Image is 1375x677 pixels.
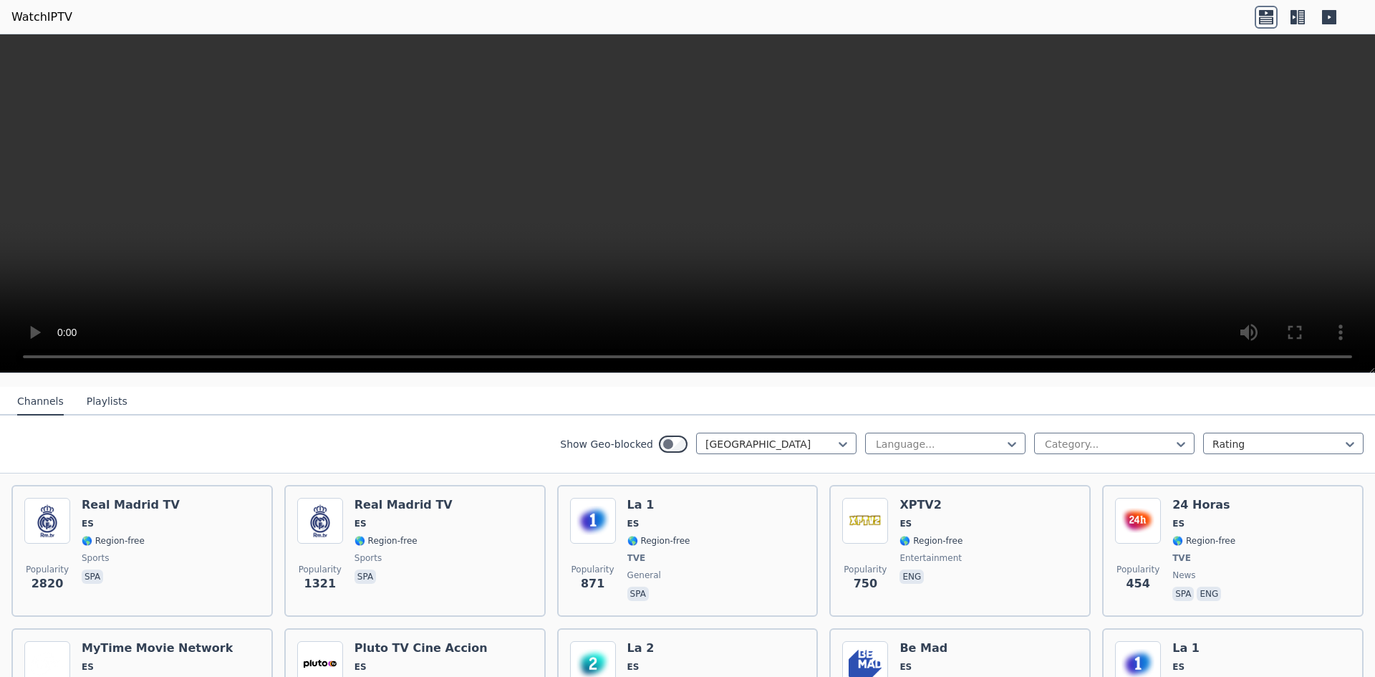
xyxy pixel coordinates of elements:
span: entertainment [899,552,962,564]
span: Popularity [571,564,614,575]
span: ES [354,661,367,673]
img: Real Madrid TV [297,498,343,544]
span: TVE [627,552,646,564]
h6: Pluto TV Cine Accion [354,641,488,656]
span: ES [899,518,912,529]
span: ES [1172,661,1185,673]
span: ES [627,661,640,673]
p: spa [1172,587,1194,601]
p: spa [82,570,103,584]
button: Channels [17,388,64,416]
img: 24 Horas [1115,498,1161,544]
span: ES [899,661,912,673]
span: Popularity [844,564,887,575]
h6: La 1 [627,498,690,512]
span: 🌎 Region-free [627,535,690,547]
p: eng [1197,587,1221,601]
span: 🌎 Region-free [354,535,418,547]
img: Real Madrid TV [24,498,70,544]
span: Popularity [1116,564,1159,575]
span: ES [1172,518,1185,529]
h6: Real Madrid TV [354,498,453,512]
h6: XPTV2 [899,498,962,512]
h6: Real Madrid TV [82,498,180,512]
span: 2820 [32,575,64,592]
img: La 1 [570,498,616,544]
span: 🌎 Region-free [82,535,145,547]
span: 871 [581,575,604,592]
span: 🌎 Region-free [899,535,962,547]
span: general [627,570,661,581]
h6: La 1 [1172,641,1235,656]
span: Popularity [299,564,342,575]
span: news [1172,570,1195,581]
p: eng [899,570,924,584]
h6: Be Mad [899,641,962,656]
span: ES [82,661,94,673]
span: 1321 [304,575,337,592]
span: Popularity [26,564,69,575]
p: spa [354,570,376,584]
h6: 24 Horas [1172,498,1235,512]
span: ES [627,518,640,529]
button: Playlists [87,388,127,416]
span: TVE [1172,552,1191,564]
span: 🌎 Region-free [1172,535,1235,547]
h6: La 2 [627,641,690,656]
h6: MyTime Movie Network [82,641,233,656]
img: XPTV2 [842,498,888,544]
span: 750 [854,575,877,592]
span: sports [354,552,382,564]
span: sports [82,552,109,564]
a: WatchIPTV [11,9,72,26]
label: Show Geo-blocked [560,437,653,451]
span: ES [82,518,94,529]
p: spa [627,587,649,601]
span: 454 [1126,575,1149,592]
span: ES [354,518,367,529]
